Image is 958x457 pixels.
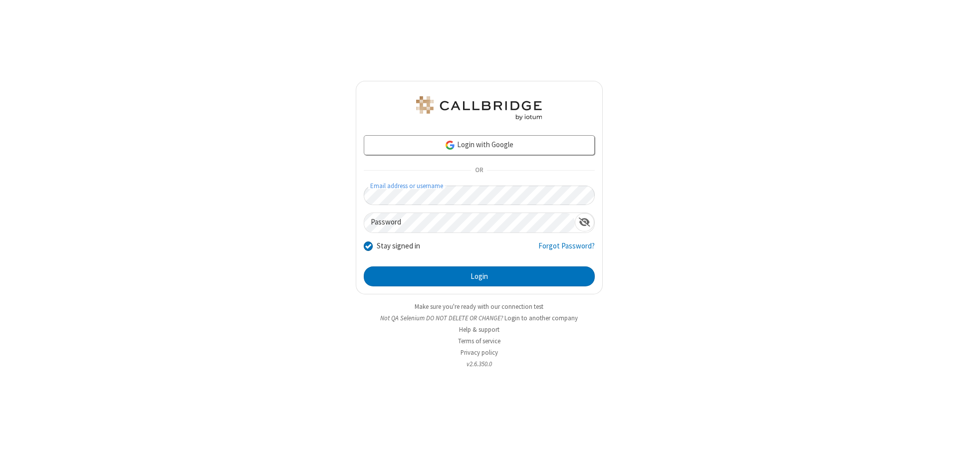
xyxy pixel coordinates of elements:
span: OR [471,164,487,178]
a: Login with Google [364,135,595,155]
div: Show password [575,213,594,231]
input: Password [364,213,575,232]
a: Make sure you're ready with our connection test [415,302,543,311]
a: Privacy policy [461,348,498,357]
input: Email address or username [364,186,595,205]
li: v2.6.350.0 [356,359,603,369]
button: Login [364,266,595,286]
a: Terms of service [458,337,500,345]
a: Help & support [459,325,499,334]
a: Forgot Password? [538,240,595,259]
button: Login to another company [504,313,578,323]
img: google-icon.png [445,140,456,151]
li: Not QA Selenium DO NOT DELETE OR CHANGE? [356,313,603,323]
img: QA Selenium DO NOT DELETE OR CHANGE [414,96,544,120]
label: Stay signed in [377,240,420,252]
